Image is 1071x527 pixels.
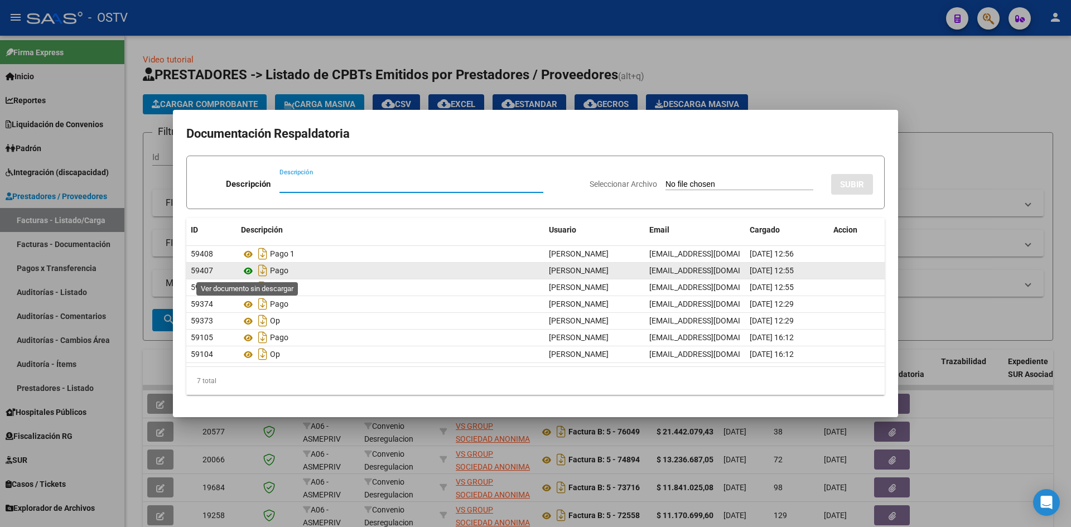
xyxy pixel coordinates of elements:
[649,225,669,234] span: Email
[255,245,270,263] i: Descargar documento
[745,218,829,242] datatable-header-cell: Cargado
[549,299,609,308] span: [PERSON_NAME]
[750,316,794,325] span: [DATE] 12:29
[645,218,745,242] datatable-header-cell: Email
[1033,489,1060,516] div: Open Intercom Messenger
[549,225,576,234] span: Usuario
[255,278,270,296] i: Descargar documento
[829,218,885,242] datatable-header-cell: Accion
[750,249,794,258] span: [DATE] 12:56
[649,283,773,292] span: [EMAIL_ADDRESS][DOMAIN_NAME]
[649,333,773,342] span: [EMAIL_ADDRESS][DOMAIN_NAME]
[649,299,773,308] span: [EMAIL_ADDRESS][DOMAIN_NAME]
[833,225,857,234] span: Accion
[191,266,213,275] span: 59407
[191,350,213,359] span: 59104
[186,123,885,144] h2: Documentación Respaldatoria
[549,350,609,359] span: [PERSON_NAME]
[549,266,609,275] span: [PERSON_NAME]
[241,328,540,346] div: Pago
[649,350,773,359] span: [EMAIL_ADDRESS][DOMAIN_NAME]
[649,266,773,275] span: [EMAIL_ADDRESS][DOMAIN_NAME]
[191,333,213,342] span: 59105
[186,218,237,242] datatable-header-cell: ID
[549,249,609,258] span: [PERSON_NAME]
[191,225,198,234] span: ID
[241,225,283,234] span: Descripción
[750,283,794,292] span: [DATE] 12:55
[191,249,213,258] span: 59408
[549,283,609,292] span: [PERSON_NAME]
[241,262,540,279] div: Pago
[750,266,794,275] span: [DATE] 12:55
[241,345,540,363] div: Op
[649,316,773,325] span: [EMAIL_ADDRESS][DOMAIN_NAME]
[255,262,270,279] i: Descargar documento
[255,328,270,346] i: Descargar documento
[237,218,544,242] datatable-header-cell: Descripción
[549,333,609,342] span: [PERSON_NAME]
[840,180,864,190] span: SUBIR
[241,312,540,330] div: Op
[649,249,773,258] span: [EMAIL_ADDRESS][DOMAIN_NAME]
[590,180,657,188] span: Seleccionar Archivo
[255,312,270,330] i: Descargar documento
[750,333,794,342] span: [DATE] 16:12
[191,299,213,308] span: 59374
[191,283,213,292] span: 59406
[186,367,885,395] div: 7 total
[750,225,780,234] span: Cargado
[241,245,540,263] div: Pago 1
[255,295,270,313] i: Descargar documento
[255,345,270,363] i: Descargar documento
[750,350,794,359] span: [DATE] 16:12
[831,174,873,195] button: SUBIR
[191,316,213,325] span: 59373
[750,299,794,308] span: [DATE] 12:29
[549,316,609,325] span: [PERSON_NAME]
[544,218,645,242] datatable-header-cell: Usuario
[226,178,271,191] p: Descripción
[241,295,540,313] div: Pago
[241,278,540,296] div: Op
